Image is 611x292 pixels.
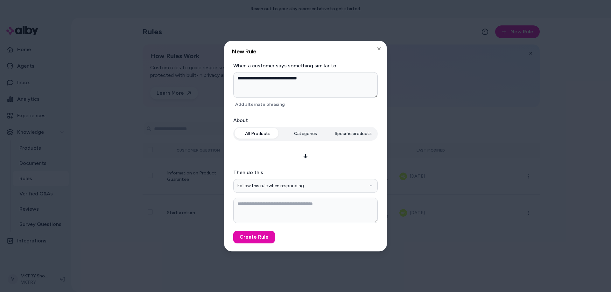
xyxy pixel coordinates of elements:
[233,100,287,109] button: Add alternate phrasing
[232,49,379,54] h2: New Rule
[233,231,275,243] button: Create Rule
[233,62,378,70] label: When a customer says something similar to
[235,128,281,139] button: All Products
[330,128,376,139] button: Specific products
[282,128,329,139] button: Categories
[233,117,378,124] label: About
[233,169,378,176] label: Then do this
